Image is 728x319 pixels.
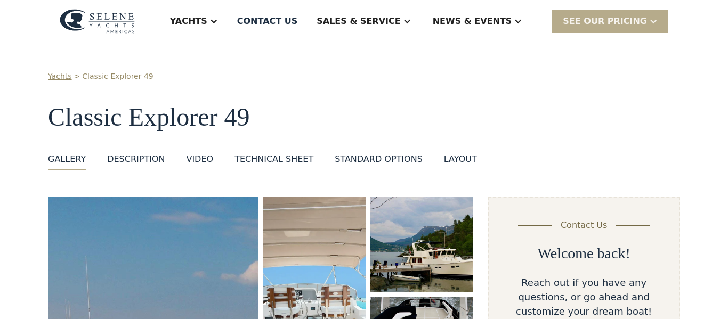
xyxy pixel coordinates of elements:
div: VIDEO [186,153,213,166]
a: layout [444,153,477,170]
a: open lightbox [370,197,473,292]
div: Contact Us [561,219,607,232]
div: Contact US [237,15,298,28]
a: DESCRIPTION [107,153,165,170]
div: SEE Our Pricing [552,10,668,32]
h2: Welcome back! [538,244,630,263]
div: Technical sheet [234,153,313,166]
div: News & EVENTS [433,15,512,28]
a: Yachts [48,71,72,82]
div: > [74,71,80,82]
a: VIDEO [186,153,213,170]
img: 50 foot motor yacht [370,197,473,292]
div: layout [444,153,477,166]
div: Reach out if you have any questions, or go ahead and customize your dream boat! [506,275,662,318]
h1: Classic Explorer 49 [48,103,680,132]
a: Classic Explorer 49 [82,71,153,82]
div: Sales & Service [317,15,400,28]
a: standard options [335,153,423,170]
a: GALLERY [48,153,86,170]
img: logo [60,9,135,34]
div: DESCRIPTION [107,153,165,166]
div: GALLERY [48,153,86,166]
div: SEE Our Pricing [563,15,647,28]
div: standard options [335,153,423,166]
a: Technical sheet [234,153,313,170]
div: Yachts [170,15,207,28]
